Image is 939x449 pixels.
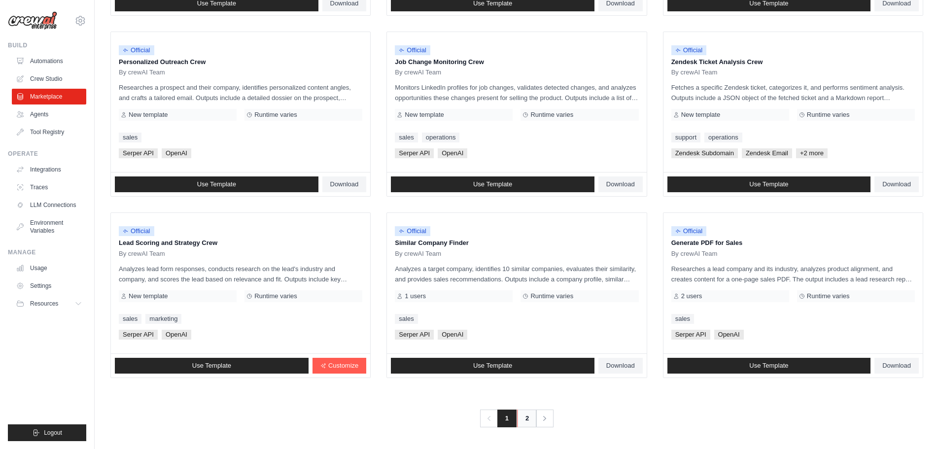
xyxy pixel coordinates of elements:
[8,248,86,256] div: Manage
[480,410,554,427] nav: Pagination
[328,362,358,370] span: Customize
[598,358,643,374] a: Download
[145,314,181,324] a: marketing
[391,176,594,192] a: Use Template
[874,176,919,192] a: Download
[405,111,444,119] span: New template
[395,250,441,258] span: By crewAI Team
[115,176,318,192] a: Use Template
[119,45,154,55] span: Official
[671,57,915,67] p: Zendesk Ticket Analysis Crew
[796,148,828,158] span: +2 more
[807,111,850,119] span: Runtime varies
[129,292,168,300] span: New template
[395,133,417,142] a: sales
[391,358,594,374] a: Use Template
[530,111,573,119] span: Runtime varies
[681,111,720,119] span: New template
[12,71,86,87] a: Crew Studio
[119,250,165,258] span: By crewAI Team
[405,292,426,300] span: 1 users
[395,57,638,67] p: Job Change Monitoring Crew
[129,111,168,119] span: New template
[671,69,718,76] span: By crewAI Team
[12,124,86,140] a: Tool Registry
[671,226,707,236] span: Official
[119,314,141,324] a: sales
[671,133,700,142] a: support
[395,148,434,158] span: Serper API
[598,176,643,192] a: Download
[807,292,850,300] span: Runtime varies
[714,330,744,340] span: OpenAI
[8,424,86,441] button: Logout
[395,264,638,284] p: Analyzes a target company, identifies 10 similar companies, evaluates their similarity, and provi...
[671,82,915,103] p: Fetches a specific Zendesk ticket, categorizes it, and performs sentiment analysis. Outputs inclu...
[119,330,158,340] span: Serper API
[704,133,742,142] a: operations
[44,429,62,437] span: Logout
[12,162,86,177] a: Integrations
[395,314,417,324] a: sales
[530,292,573,300] span: Runtime varies
[119,133,141,142] a: sales
[395,330,434,340] span: Serper API
[438,330,467,340] span: OpenAI
[671,314,694,324] a: sales
[12,215,86,239] a: Environment Variables
[671,250,718,258] span: By crewAI Team
[254,111,297,119] span: Runtime varies
[667,176,871,192] a: Use Template
[12,197,86,213] a: LLM Connections
[162,330,191,340] span: OpenAI
[395,238,638,248] p: Similar Company Finder
[517,410,537,427] a: 2
[681,292,702,300] span: 2 users
[8,150,86,158] div: Operate
[192,362,231,370] span: Use Template
[395,45,430,55] span: Official
[742,148,792,158] span: Zendesk Email
[12,106,86,122] a: Agents
[395,226,430,236] span: Official
[115,358,309,374] a: Use Template
[254,292,297,300] span: Runtime varies
[12,89,86,104] a: Marketplace
[497,410,517,427] span: 1
[667,358,871,374] a: Use Template
[395,69,441,76] span: By crewAI Team
[30,300,58,308] span: Resources
[119,69,165,76] span: By crewAI Team
[12,260,86,276] a: Usage
[606,362,635,370] span: Download
[119,57,362,67] p: Personalized Outreach Crew
[874,358,919,374] a: Download
[422,133,460,142] a: operations
[119,264,362,284] p: Analyzes lead form responses, conducts research on the lead's industry and company, and scores th...
[395,82,638,103] p: Monitors LinkedIn profiles for job changes, validates detected changes, and analyzes opportunitie...
[671,148,738,158] span: Zendesk Subdomain
[119,148,158,158] span: Serper API
[671,330,710,340] span: Serper API
[473,362,512,370] span: Use Template
[12,53,86,69] a: Automations
[162,148,191,158] span: OpenAI
[8,41,86,49] div: Build
[12,296,86,311] button: Resources
[671,264,915,284] p: Researches a lead company and its industry, analyzes product alignment, and creates content for a...
[330,180,359,188] span: Download
[322,176,367,192] a: Download
[8,11,57,30] img: Logo
[197,180,236,188] span: Use Template
[749,180,788,188] span: Use Template
[12,179,86,195] a: Traces
[438,148,467,158] span: OpenAI
[313,358,366,374] a: Customize
[749,362,788,370] span: Use Template
[606,180,635,188] span: Download
[671,238,915,248] p: Generate PDF for Sales
[119,226,154,236] span: Official
[882,180,911,188] span: Download
[473,180,512,188] span: Use Template
[882,362,911,370] span: Download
